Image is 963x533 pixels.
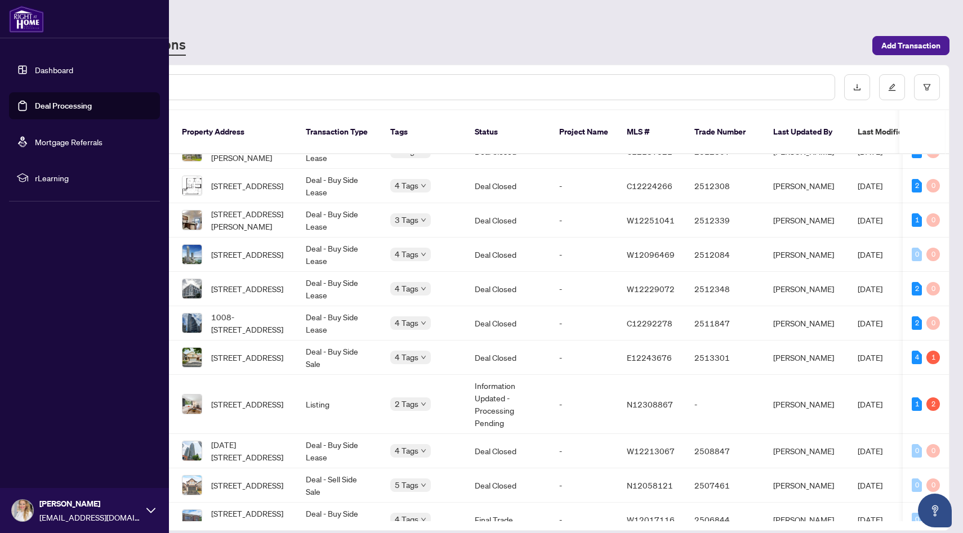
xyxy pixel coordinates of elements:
[858,399,882,409] span: [DATE]
[466,169,550,203] td: Deal Closed
[466,238,550,272] td: Deal Closed
[912,213,922,227] div: 1
[912,282,922,295] div: 2
[466,203,550,238] td: Deal Closed
[764,110,849,154] th: Last Updated By
[550,238,618,272] td: -
[849,110,950,154] th: Last Modified Date
[297,306,381,341] td: Deal - Buy Side Lease
[858,514,882,525] span: [DATE]
[627,318,672,328] span: C12292278
[421,448,426,454] span: down
[550,434,618,468] td: -
[421,320,426,326] span: down
[918,494,952,527] button: Open asap
[926,444,940,458] div: 0
[466,272,550,306] td: Deal Closed
[395,282,418,295] span: 4 Tags
[381,110,466,154] th: Tags
[685,272,764,306] td: 2512348
[685,375,764,434] td: -
[627,249,675,259] span: W12096469
[466,434,550,468] td: Deal Closed
[550,110,618,154] th: Project Name
[912,444,922,458] div: 0
[182,176,202,195] img: thumbnail-img
[35,137,102,147] a: Mortgage Referrals
[685,110,764,154] th: Trade Number
[764,306,849,341] td: [PERSON_NAME]
[879,74,905,100] button: edit
[685,238,764,272] td: 2512084
[912,513,922,526] div: 0
[853,83,861,91] span: download
[211,208,288,232] span: [STREET_ADDRESS][PERSON_NAME]
[421,252,426,257] span: down
[182,476,202,495] img: thumbnail-img
[182,210,202,230] img: thumbnail-img
[926,351,940,364] div: 1
[297,110,381,154] th: Transaction Type
[421,482,426,488] span: down
[844,74,870,100] button: download
[685,169,764,203] td: 2512308
[395,213,418,226] span: 3 Tags
[211,507,288,532] span: [STREET_ADDRESS][PERSON_NAME]
[182,441,202,460] img: thumbnail-img
[173,110,297,154] th: Property Address
[395,397,418,410] span: 2 Tags
[550,306,618,341] td: -
[912,248,922,261] div: 0
[297,238,381,272] td: Deal - Buy Side Lease
[912,351,922,364] div: 4
[627,446,675,456] span: W12213067
[914,74,940,100] button: filter
[297,341,381,375] td: Deal - Buy Side Sale
[912,179,922,192] div: 2
[395,478,418,491] span: 5 Tags
[764,203,849,238] td: [PERSON_NAME]
[35,172,152,184] span: rLearning
[421,355,426,360] span: down
[182,348,202,367] img: thumbnail-img
[550,169,618,203] td: -
[858,480,882,490] span: [DATE]
[466,468,550,503] td: Deal Closed
[912,397,922,411] div: 1
[421,286,426,292] span: down
[872,36,949,55] button: Add Transaction
[858,446,882,456] span: [DATE]
[926,282,940,295] div: 0
[395,513,418,526] span: 4 Tags
[764,341,849,375] td: [PERSON_NAME]
[35,101,92,111] a: Deal Processing
[627,284,675,294] span: W12229072
[764,169,849,203] td: [PERSON_NAME]
[395,351,418,364] span: 4 Tags
[9,6,44,33] img: logo
[858,284,882,294] span: [DATE]
[421,401,426,407] span: down
[35,65,73,75] a: Dashboard
[466,110,550,154] th: Status
[297,203,381,238] td: Deal - Buy Side Lease
[858,215,882,225] span: [DATE]
[912,478,922,492] div: 0
[685,306,764,341] td: 2511847
[858,318,882,328] span: [DATE]
[211,283,283,295] span: [STREET_ADDRESS]
[211,180,283,192] span: [STREET_ADDRESS]
[297,468,381,503] td: Deal - Sell Side Sale
[421,517,426,522] span: down
[550,272,618,306] td: -
[39,498,141,510] span: [PERSON_NAME]
[858,352,882,362] span: [DATE]
[297,169,381,203] td: Deal - Buy Side Lease
[421,183,426,189] span: down
[926,213,940,227] div: 0
[858,126,926,138] span: Last Modified Date
[627,352,672,362] span: E12243676
[912,316,922,330] div: 2
[211,398,283,410] span: [STREET_ADDRESS]
[466,306,550,341] td: Deal Closed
